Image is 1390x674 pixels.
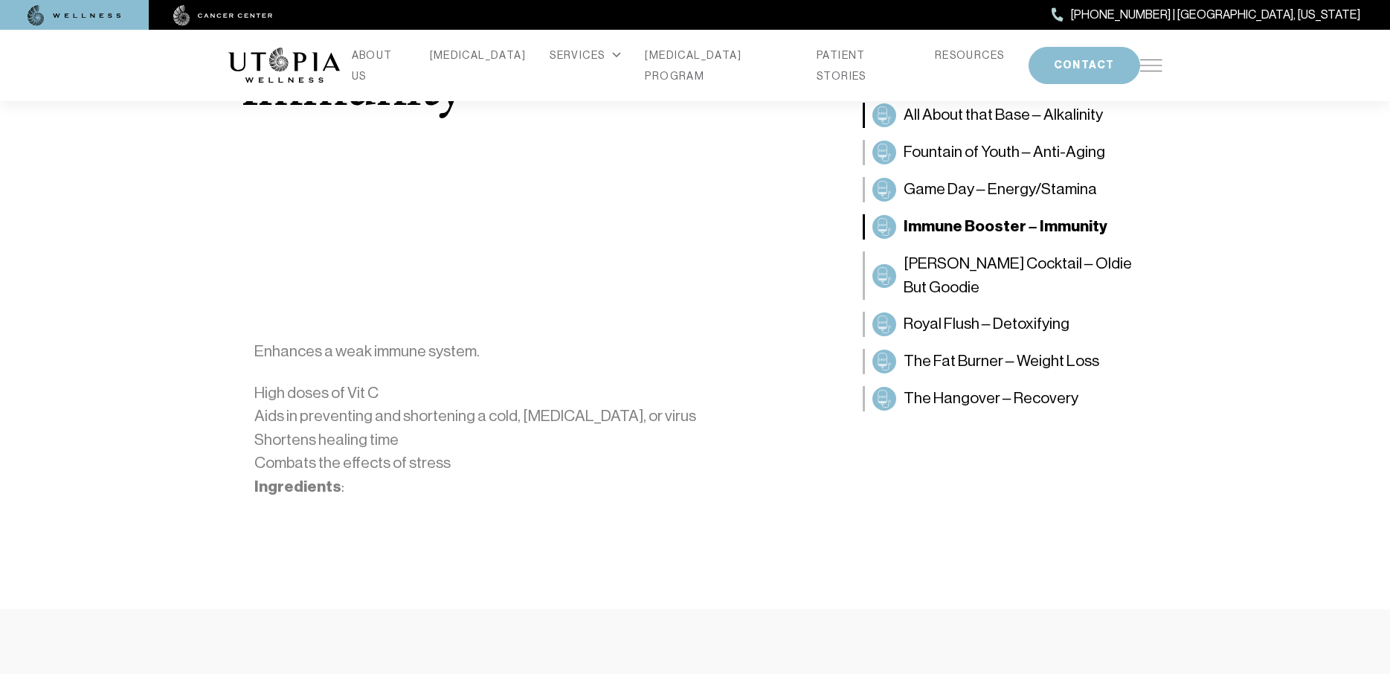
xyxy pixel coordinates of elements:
img: Myer’s Cocktail – Oldie But Goodie [875,267,893,285]
p: : [254,475,818,499]
span: Immune Booster – Immunity [904,215,1107,239]
button: CONTACT [1029,47,1140,84]
a: Fountain of Youth – Anti-AgingFountain of Youth – Anti-Aging [863,140,1162,165]
a: Royal Flush – DetoxifyingRoyal Flush – Detoxifying [863,312,1162,337]
a: The Fat Burner – Weight LossThe Fat Burner – Weight Loss [863,349,1162,374]
a: Myer’s Cocktail – Oldie But Goodie[PERSON_NAME] Cocktail – Oldie But Goodie [863,251,1162,300]
span: The Hangover – Recovery [904,387,1078,411]
strong: Ingredients [254,477,341,496]
a: Game Day – Energy/StaminaGame Day – Energy/Stamina [863,177,1162,202]
div: SERVICES [550,45,621,65]
a: [MEDICAL_DATA] PROGRAM [645,45,793,86]
p: Enhances a weak immune system. [254,340,818,364]
li: High doses of Vit C [254,382,818,405]
li: Aids in preventing and shortening a cold, [MEDICAL_DATA], or virus [254,405,818,429]
span: All About that Base – Alkalinity [904,103,1103,127]
a: All About that Base – AlkalinityAll About that Base – Alkalinity [863,103,1162,128]
a: The Hangover – RecoveryThe Hangover – Recovery [863,386,1162,411]
img: Game Day – Energy/Stamina [875,181,893,199]
a: [PHONE_NUMBER] | [GEOGRAPHIC_DATA], [US_STATE] [1052,5,1360,25]
span: The Fat Burner – Weight Loss [904,350,1099,373]
img: cancer center [173,5,273,26]
img: All About that Base – Alkalinity [875,106,893,124]
img: icon-hamburger [1140,60,1162,71]
img: logo [228,48,340,83]
span: Fountain of Youth – Anti-Aging [904,141,1105,164]
li: Combats the effects of stress [254,452,818,475]
img: Immune Booster – Immunity [875,218,893,236]
img: Fountain of Youth – Anti-Aging [875,144,893,161]
li: Shortens healing time [254,429,818,452]
span: Game Day – Energy/Stamina [904,178,1097,202]
a: ABOUT US [352,45,406,86]
img: Royal Flush – Detoxifying [875,315,893,333]
span: Royal Flush – Detoxifying [904,312,1069,336]
img: The Fat Burner – Weight Loss [875,353,893,370]
span: [PERSON_NAME] Cocktail – Oldie But Goodie [904,252,1155,299]
img: wellness [28,5,121,26]
img: The Hangover – Recovery [875,390,893,408]
span: [PHONE_NUMBER] | [GEOGRAPHIC_DATA], [US_STATE] [1071,5,1360,25]
a: PATIENT STORIES [817,45,911,86]
a: RESOURCES [935,45,1005,65]
a: [MEDICAL_DATA] [430,45,527,65]
a: Immune Booster – ImmunityImmune Booster – Immunity [863,214,1162,240]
